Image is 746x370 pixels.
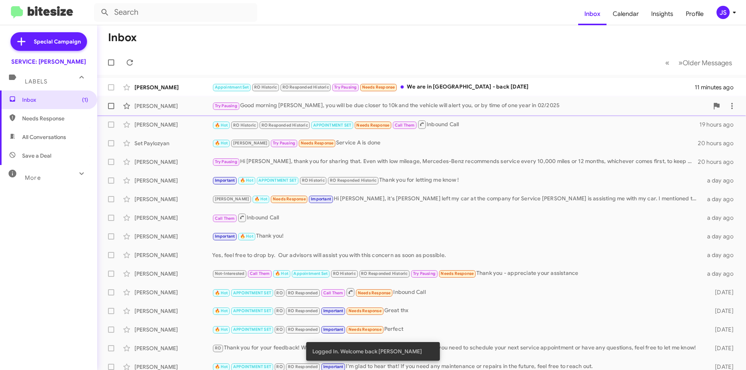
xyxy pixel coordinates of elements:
[288,327,318,332] span: RO Responded
[212,83,695,92] div: We are in [GEOGRAPHIC_DATA] - back [DATE]
[716,6,730,19] div: JS
[212,306,702,315] div: Great thx
[22,115,88,122] span: Needs Response
[645,3,680,25] a: Insights
[258,178,296,183] span: APPOINTMENT SET
[94,3,257,22] input: Search
[273,196,306,202] span: Needs Response
[254,196,268,202] span: 🔥 Hot
[665,58,669,68] span: «
[82,96,88,104] span: (1)
[212,287,702,297] div: Inbound Call
[212,101,709,110] div: Good morning [PERSON_NAME], you will be due closer to 10k and the vehicle will alert you, or by t...
[134,158,212,166] div: [PERSON_NAME]
[607,3,645,25] a: Calendar
[273,141,295,146] span: Try Pausing
[333,271,356,276] span: RO Historic
[134,139,212,147] div: Set Paylozyan
[134,288,212,296] div: [PERSON_NAME]
[134,177,212,184] div: [PERSON_NAME]
[212,120,699,129] div: Inbound Call
[240,178,253,183] span: 🔥 Hot
[212,139,698,148] div: Service A is done
[578,3,607,25] a: Inbox
[215,290,228,295] span: 🔥 Hot
[683,59,732,67] span: Older Messages
[233,141,268,146] span: [PERSON_NAME]
[10,32,87,51] a: Special Campaign
[702,177,740,184] div: a day ago
[215,346,221,351] span: RO
[22,152,51,160] span: Save a Deal
[702,326,740,334] div: [DATE]
[254,85,277,90] span: RO Historic
[330,178,376,183] span: RO Responded Historic
[702,270,740,278] div: a day ago
[215,103,237,108] span: Try Pausing
[674,55,737,71] button: Next
[34,38,81,45] span: Special Campaign
[233,364,271,369] span: APPOINTMENT SET
[215,141,228,146] span: 🔥 Hot
[134,270,212,278] div: [PERSON_NAME]
[288,308,318,313] span: RO Responded
[134,233,212,240] div: [PERSON_NAME]
[276,364,282,369] span: RO
[349,327,382,332] span: Needs Response
[361,271,408,276] span: RO Responded Historic
[301,141,334,146] span: Needs Response
[356,123,389,128] span: Needs Response
[678,58,683,68] span: »
[699,121,740,129] div: 19 hours ago
[233,327,271,332] span: APPOINTMENT SET
[661,55,674,71] button: Previous
[215,327,228,332] span: 🔥 Hot
[212,176,702,185] div: Thank you for letting me know !
[215,159,237,164] span: Try Pausing
[362,85,395,90] span: Needs Response
[215,364,228,369] span: 🔥 Hot
[288,290,318,295] span: RO Responded
[276,308,282,313] span: RO
[702,195,740,203] div: a day ago
[215,308,228,313] span: 🔥 Hot
[323,327,343,332] span: Important
[261,123,308,128] span: RO Responded Historic
[323,290,343,295] span: Call Them
[275,271,288,276] span: 🔥 Hot
[215,271,245,276] span: Not-Interested
[276,327,282,332] span: RO
[108,31,137,44] h1: Inbox
[680,3,710,25] a: Profile
[702,233,740,240] div: a day ago
[702,288,740,296] div: [DATE]
[288,364,318,369] span: RO Responded
[134,307,212,315] div: [PERSON_NAME]
[710,6,737,19] button: JS
[302,178,325,183] span: RO Historic
[134,344,212,352] div: [PERSON_NAME]
[134,121,212,129] div: [PERSON_NAME]
[215,178,235,183] span: Important
[312,347,422,355] span: Logged In. Welcome back [PERSON_NAME]
[250,271,270,276] span: Call Them
[293,271,328,276] span: Appointment Set
[698,139,740,147] div: 20 hours ago
[413,271,436,276] span: Try Pausing
[702,214,740,222] div: a day ago
[212,195,702,203] div: Hi [PERSON_NAME], it's [PERSON_NAME] left my car at the company for Service [PERSON_NAME] is assi...
[212,232,702,241] div: Thank you!
[11,58,86,66] div: SERVICE: [PERSON_NAME]
[134,251,212,259] div: [PERSON_NAME]
[134,83,212,91] div: [PERSON_NAME]
[25,78,47,85] span: Labels
[334,85,357,90] span: Try Pausing
[134,326,212,334] div: [PERSON_NAME]
[134,102,212,110] div: [PERSON_NAME]
[233,290,271,295] span: APPOINTMENT SET
[441,271,474,276] span: Needs Response
[22,133,66,141] span: All Conversations
[212,325,702,334] div: Perfect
